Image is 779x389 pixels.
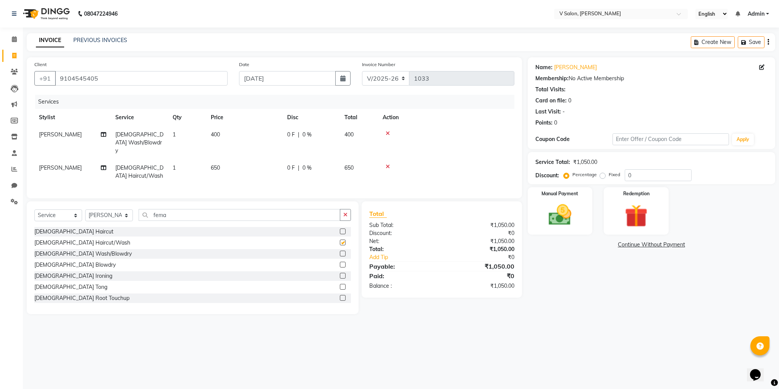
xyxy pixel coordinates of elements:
[206,109,283,126] th: Price
[211,131,220,138] span: 400
[442,221,520,229] div: ₹1,050.00
[34,250,132,258] div: [DEMOGRAPHIC_DATA] Wash/Blowdry
[378,109,514,126] th: Action
[34,61,47,68] label: Client
[562,108,565,116] div: -
[39,164,82,171] span: [PERSON_NAME]
[34,261,116,269] div: [DEMOGRAPHIC_DATA] Blowdry
[344,131,354,138] span: 400
[691,36,735,48] button: Create New
[554,63,597,71] a: [PERSON_NAME]
[364,282,442,290] div: Balance :
[573,158,597,166] div: ₹1,050.00
[442,262,520,271] div: ₹1,050.00
[535,158,570,166] div: Service Total:
[115,131,163,154] span: [DEMOGRAPHIC_DATA] Wash/Blowdry
[732,134,754,145] button: Apply
[535,97,567,105] div: Card on file:
[298,164,299,172] span: |
[364,245,442,253] div: Total:
[442,229,520,237] div: ₹0
[529,241,774,249] a: Continue Without Payment
[283,109,340,126] th: Disc
[362,61,395,68] label: Invoice Number
[39,131,82,138] span: [PERSON_NAME]
[173,164,176,171] span: 1
[364,253,455,261] a: Add Tip
[34,109,111,126] th: Stylist
[34,71,56,86] button: +91
[364,271,442,280] div: Paid:
[617,202,655,230] img: _gift.svg
[34,294,129,302] div: [DEMOGRAPHIC_DATA] Root Touchup
[364,262,442,271] div: Payable:
[168,109,206,126] th: Qty
[747,358,771,381] iframe: chat widget
[287,131,295,139] span: 0 F
[36,34,64,47] a: INVOICE
[455,253,520,261] div: ₹0
[35,95,520,109] div: Services
[541,190,578,197] label: Manual Payment
[535,75,768,83] div: No Active Membership
[55,71,228,86] input: Search by Name/Mobile/Email/Code
[34,228,113,236] div: [DEMOGRAPHIC_DATA] Haircut
[535,135,613,143] div: Coupon Code
[239,61,249,68] label: Date
[442,271,520,280] div: ₹0
[535,108,561,116] div: Last Visit:
[609,171,620,178] label: Fixed
[115,164,163,179] span: [DEMOGRAPHIC_DATA] Haircut/Wash
[211,164,220,171] span: 650
[34,272,112,280] div: [DEMOGRAPHIC_DATA] Ironing
[442,237,520,245] div: ₹1,050.00
[623,190,650,197] label: Redemption
[364,229,442,237] div: Discount:
[535,63,553,71] div: Name:
[613,133,729,145] input: Enter Offer / Coupon Code
[340,109,378,126] th: Total
[287,164,295,172] span: 0 F
[369,210,387,218] span: Total
[572,171,597,178] label: Percentage
[442,282,520,290] div: ₹1,050.00
[535,75,569,83] div: Membership:
[73,37,127,44] a: PREVIOUS INVOICES
[738,36,764,48] button: Save
[541,202,579,228] img: _cash.svg
[535,172,559,180] div: Discount:
[173,131,176,138] span: 1
[19,3,72,24] img: logo
[34,239,130,247] div: [DEMOGRAPHIC_DATA] Haircut/Wash
[535,119,553,127] div: Points:
[364,237,442,245] div: Net:
[748,10,764,18] span: Admin
[442,245,520,253] div: ₹1,050.00
[302,131,312,139] span: 0 %
[34,283,107,291] div: [DEMOGRAPHIC_DATA] Tong
[535,86,566,94] div: Total Visits:
[302,164,312,172] span: 0 %
[298,131,299,139] span: |
[139,209,340,221] input: Search or Scan
[84,3,118,24] b: 08047224946
[344,164,354,171] span: 650
[364,221,442,229] div: Sub Total:
[568,97,571,105] div: 0
[554,119,557,127] div: 0
[111,109,168,126] th: Service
